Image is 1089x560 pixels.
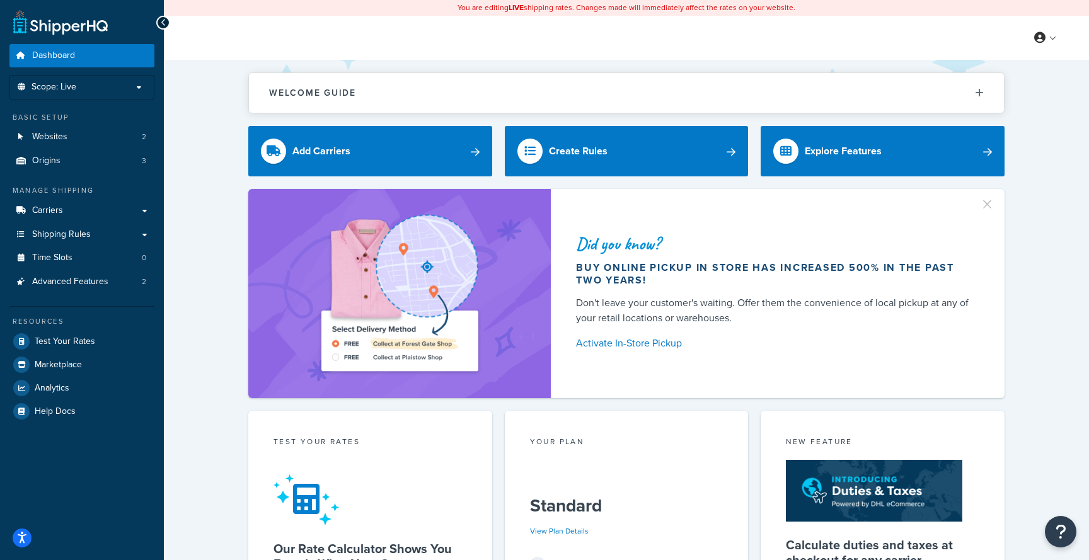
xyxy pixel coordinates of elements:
span: Websites [32,132,67,142]
a: Help Docs [9,400,154,423]
a: Explore Features [761,126,1005,176]
div: Resources [9,316,154,327]
a: Test Your Rates [9,330,154,353]
a: Origins3 [9,149,154,173]
a: Shipping Rules [9,223,154,246]
li: Time Slots [9,246,154,270]
span: Help Docs [35,406,76,417]
span: 3 [142,156,146,166]
div: Test your rates [274,436,467,450]
a: Analytics [9,377,154,399]
a: Activate In-Store Pickup [576,334,974,352]
li: Advanced Features [9,270,154,294]
a: Carriers [9,199,154,222]
span: Test Your Rates [35,336,95,347]
h2: Welcome Guide [269,88,356,98]
button: Welcome Guide [249,73,1004,113]
span: Shipping Rules [32,229,91,240]
div: Manage Shipping [9,185,154,196]
div: Don't leave your customer's waiting. Offer them the convenience of local pickup at any of your re... [576,295,974,326]
b: LIVE [509,2,524,13]
a: Marketplace [9,353,154,376]
span: Dashboard [32,50,75,61]
span: 0 [142,253,146,263]
img: ad-shirt-map-b0359fc47e01cab431d101c4b569394f6a03f54285957d908178d52f29eb9668.png [285,208,514,379]
button: Open Resource Center [1045,516,1076,547]
span: Advanced Features [32,277,108,287]
span: Analytics [35,383,69,394]
span: Marketplace [35,360,82,370]
a: Websites2 [9,125,154,149]
a: Time Slots0 [9,246,154,270]
span: 2 [142,132,146,142]
div: Your Plan [530,436,723,450]
div: Basic Setup [9,112,154,123]
span: Origins [32,156,60,166]
li: Origins [9,149,154,173]
div: Buy online pickup in store has increased 500% in the past two years! [576,261,974,287]
h5: Standard [530,496,723,516]
div: Create Rules [549,142,608,160]
a: Dashboard [9,44,154,67]
a: Add Carriers [248,126,492,176]
li: Websites [9,125,154,149]
a: Create Rules [505,126,749,176]
div: New Feature [786,436,979,450]
div: Add Carriers [292,142,350,160]
span: Carriers [32,205,63,216]
span: Time Slots [32,253,72,263]
span: Scope: Live [32,82,76,93]
div: Did you know? [576,235,974,253]
span: 2 [142,277,146,287]
a: View Plan Details [530,525,589,537]
div: Explore Features [805,142,882,160]
a: Advanced Features2 [9,270,154,294]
